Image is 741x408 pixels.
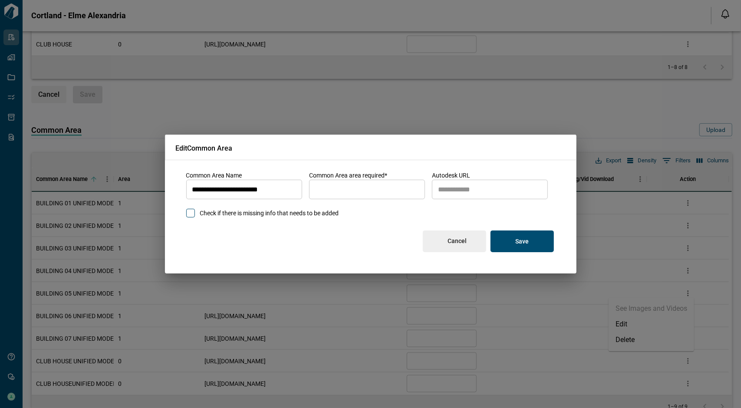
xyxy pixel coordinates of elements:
span: Common Area Name [186,172,242,179]
div: autodesk_url [432,180,548,199]
button: Cancel [423,230,486,252]
p: Area required* [315,201,419,209]
span: Autodesk URL [432,172,470,179]
span: Common Area area required* [309,172,387,179]
h2: Edit Common Area [165,135,576,160]
div: name [186,180,302,199]
span: Check if there is missing info that needs to be added [200,209,339,217]
div: area [309,180,425,199]
p: Common Area already exists [192,201,296,209]
button: Save [491,230,554,252]
p: Cancel [448,237,467,245]
p: Save [515,237,529,245]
